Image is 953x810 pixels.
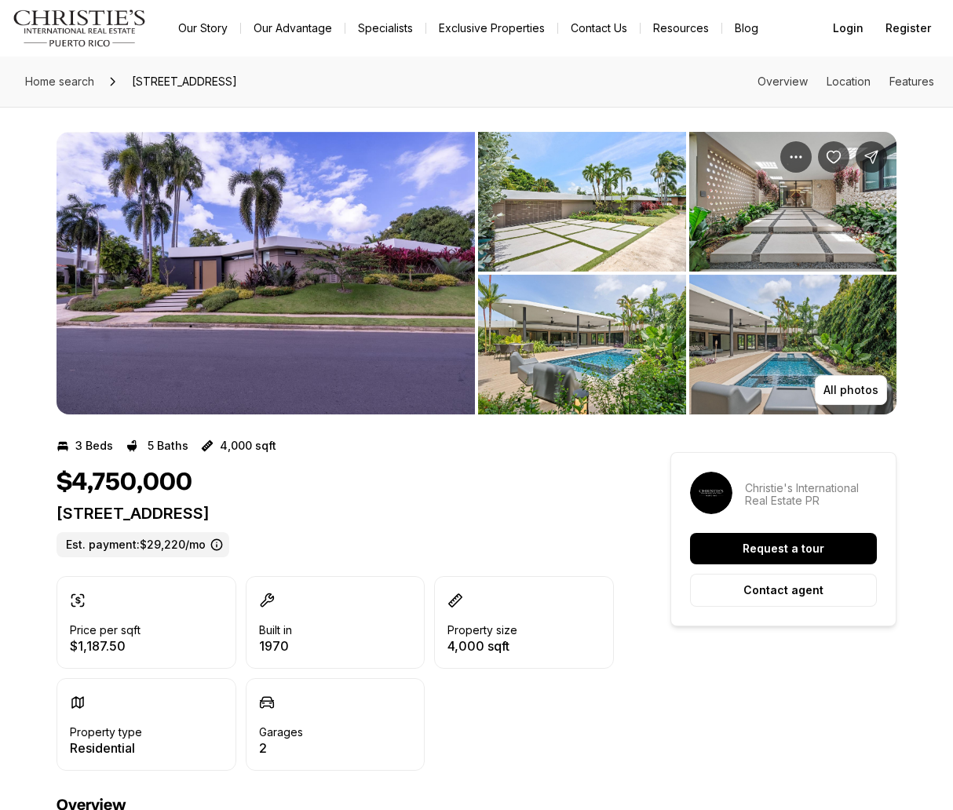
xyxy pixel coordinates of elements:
[833,22,864,35] span: Login
[478,132,686,272] button: View image gallery
[148,440,188,452] p: 5 Baths
[743,584,823,597] p: Contact agent
[478,132,896,414] li: 2 of 7
[780,141,812,173] button: Property options
[75,440,113,452] p: 3 Beds
[447,624,517,637] p: Property size
[70,624,141,637] p: Price per sqft
[743,542,824,555] p: Request a tour
[25,75,94,88] span: Home search
[70,726,142,739] p: Property type
[815,375,887,405] button: All photos
[57,132,475,414] li: 1 of 7
[478,275,686,414] button: View image gallery
[856,141,887,173] button: Share Property: 16 JARDIN STREET
[259,742,303,754] p: 2
[876,13,940,44] button: Register
[426,17,557,39] a: Exclusive Properties
[641,17,721,39] a: Resources
[722,17,771,39] a: Blog
[126,69,243,94] span: [STREET_ADDRESS]
[885,22,931,35] span: Register
[818,141,849,173] button: Save Property: 16 JARDIN STREET
[689,275,897,414] button: View image gallery
[758,75,934,88] nav: Page section menu
[259,726,303,739] p: Garages
[447,640,517,652] p: 4,000 sqft
[19,69,100,94] a: Home search
[259,624,292,637] p: Built in
[166,17,240,39] a: Our Story
[690,574,877,607] button: Contact agent
[57,132,475,414] button: View image gallery
[57,532,229,557] label: Est. payment: $29,220/mo
[690,533,877,564] button: Request a tour
[259,640,292,652] p: 1970
[13,9,147,47] img: logo
[745,482,877,507] p: Christie's International Real Estate PR
[241,17,345,39] a: Our Advantage
[70,640,141,652] p: $1,187.50
[827,75,871,88] a: Skip to: Location
[823,13,873,44] button: Login
[345,17,425,39] a: Specialists
[758,75,808,88] a: Skip to: Overview
[558,17,640,39] button: Contact Us
[823,384,878,396] p: All photos
[220,440,276,452] p: 4,000 sqft
[57,504,614,523] p: [STREET_ADDRESS]
[57,132,896,414] div: Listing Photos
[889,75,934,88] a: Skip to: Features
[126,433,188,458] button: 5 Baths
[689,132,897,272] button: View image gallery
[70,742,142,754] p: Residential
[57,468,192,498] h1: $4,750,000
